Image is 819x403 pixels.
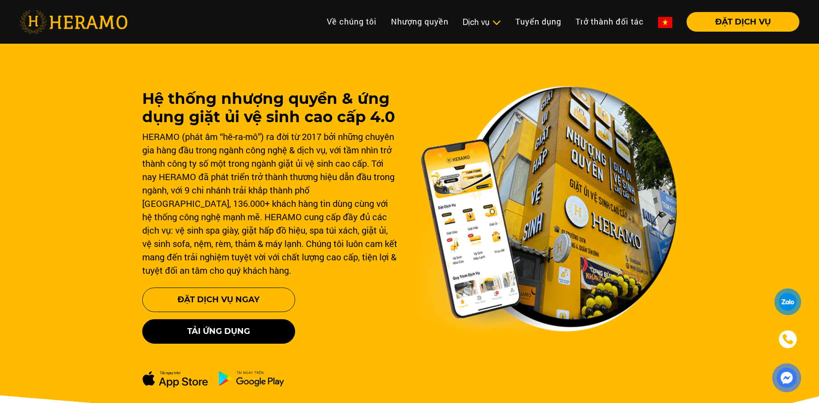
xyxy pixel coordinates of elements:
img: phone-icon [781,333,794,346]
a: Tuyển dụng [508,12,568,31]
a: phone-icon [776,327,800,351]
a: Nhượng quyền [384,12,456,31]
img: subToggleIcon [492,18,501,27]
img: banner [420,86,677,332]
a: Trở thành đối tác [568,12,651,31]
img: ch-dowload [218,370,284,387]
img: vn-flag.png [658,17,672,28]
button: Tải ứng dụng [142,319,295,344]
a: ĐẶT DỊCH VỤ [679,18,799,26]
h1: Hệ thống nhượng quyền & ứng dụng giặt ủi vệ sinh cao cấp 4.0 [142,90,399,126]
img: apple-dowload [142,370,208,388]
button: ĐẶT DỊCH VỤ [687,12,799,32]
a: Về chúng tôi [320,12,384,31]
div: HERAMO (phát âm “hê-ra-mô”) ra đời từ 2017 bởi những chuyên gia hàng đầu trong ngành công nghệ & ... [142,130,399,277]
div: Dịch vụ [463,16,501,28]
img: heramo-logo.png [20,10,128,33]
button: Đặt Dịch Vụ Ngay [142,288,295,312]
